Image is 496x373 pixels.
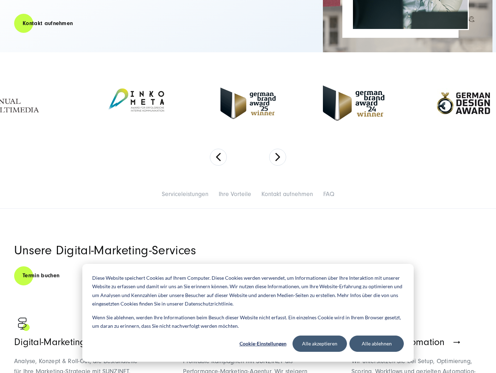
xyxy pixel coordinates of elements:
[293,336,347,352] button: Alle akzeptieren
[219,190,251,198] a: Ihre Vorteile
[14,266,68,286] a: Termin buchen
[92,274,404,308] p: Diese Website speichert Cookies auf Ihrem Computer. Diese Cookies werden verwendet, um Informatio...
[14,337,127,348] span: Digital-Marketing-Strategie
[14,13,81,34] a: Kontakt aufnehmen
[14,315,32,332] img: Wegweiser in zwei verschiedene Richtungen als Zeichen für viele Möglichkeiten - Digitalagentur SU...
[323,85,384,121] img: German-Brand-Award - Full Service digital agentur SUNZINET
[352,337,445,348] span: Marketing Automation
[82,264,414,362] div: Cookie banner
[269,149,286,166] button: Next
[261,190,313,198] a: Kontakt aufnehmen
[432,77,495,130] img: German-Design-Award
[210,149,227,166] button: Previous
[349,336,404,352] button: Alle ablehnen
[220,88,276,119] img: German Brand Award winner 2025 - Full Service Digital Agentur SUNZINET
[99,82,173,124] img: Inkometa Award für interne Kommunikation - Full Service Digitalagentur SUNZINET
[14,243,196,257] span: Unsere Digital-Marketing-Services
[236,336,290,352] button: Cookie-Einstellungen
[162,190,208,198] a: Serviceleistungen
[92,313,404,331] p: Wenn Sie ablehnen, werden Ihre Informationen beim Besuch dieser Website nicht erfasst. Ein einzel...
[323,190,334,198] a: FAQ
